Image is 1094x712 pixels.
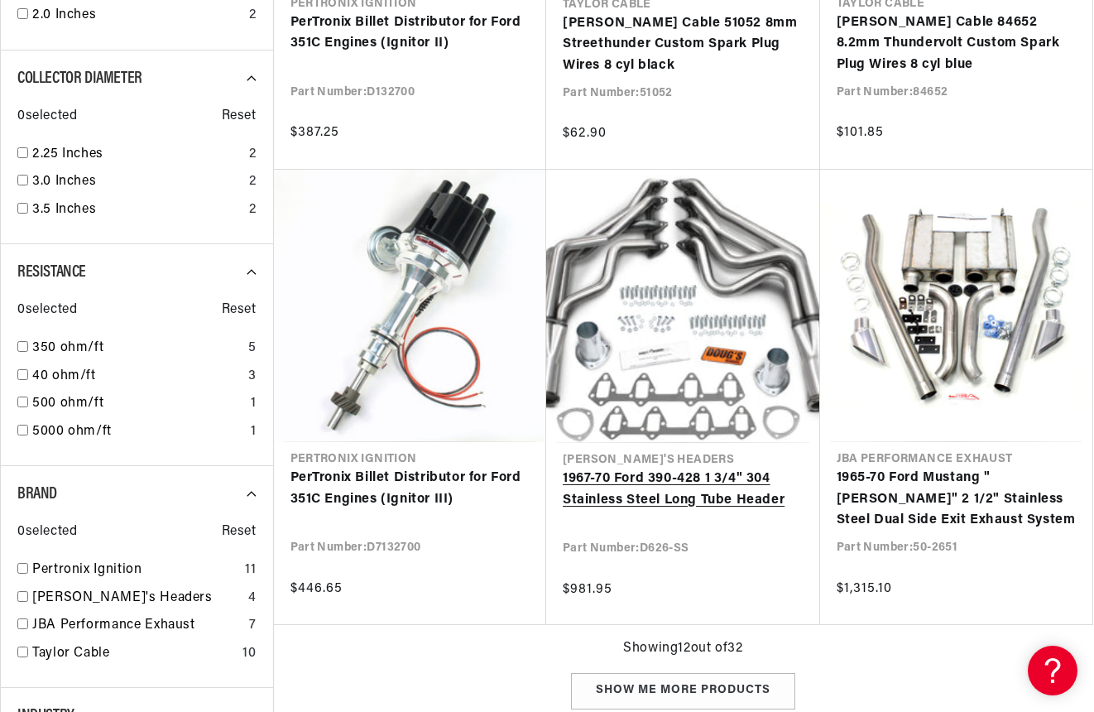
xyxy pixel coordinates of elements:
a: JBA Performance Exhaust [32,615,242,637]
div: 7 [249,615,257,637]
a: 350 ohm/ft [32,338,242,359]
div: 1 [251,393,257,415]
div: Show me more products [571,673,795,710]
span: Reset [222,300,257,321]
a: [PERSON_NAME]'s Headers [32,588,242,609]
span: 0 selected [17,522,77,543]
span: Brand [17,486,57,503]
div: 10 [242,643,256,665]
div: 3 [248,366,257,387]
div: 1 [251,421,257,443]
div: 11 [245,560,256,581]
span: Reset [222,522,257,543]
div: 2 [249,5,257,26]
span: 0 selected [17,300,77,321]
a: 3.5 Inches [32,200,242,221]
div: 5 [248,338,257,359]
a: 500 ohm/ft [32,393,244,415]
a: PerTronix Billet Distributor for Ford 351C Engines (Ignitor III) [290,468,530,510]
div: 2 [249,144,257,166]
a: Taylor Cable [32,643,236,665]
span: 0 selected [17,106,77,127]
div: 4 [248,588,257,609]
span: Reset [222,106,257,127]
a: [PERSON_NAME] Cable 84652 8.2mm Thundervolt Custom Spark Plug Wires 8 cyl blue [837,12,1077,76]
div: 2 [249,200,257,221]
a: Pertronix Ignition [32,560,238,581]
a: 40 ohm/ft [32,366,242,387]
a: 3.0 Inches [32,171,242,193]
span: Resistance [17,264,86,281]
a: 1967-70 Ford 390-428 1 3/4" 304 Stainless Steel Long Tube Header [563,469,804,511]
a: 5000 ohm/ft [32,421,244,443]
span: Collector Diameter [17,70,142,87]
span: Showing 12 out of 32 [623,638,742,660]
a: 1965-70 Ford Mustang "[PERSON_NAME]" 2 1/2" Stainless Steel Dual Side Exit Exhaust System [837,468,1077,532]
a: 2.0 Inches [32,5,242,26]
a: PerTronix Billet Distributor for Ford 351C Engines (Ignitor II) [290,12,530,55]
div: 2 [249,171,257,193]
a: [PERSON_NAME] Cable 51052 8mm Streethunder Custom Spark Plug Wires 8 cyl black [563,13,804,77]
a: 2.25 Inches [32,144,242,166]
